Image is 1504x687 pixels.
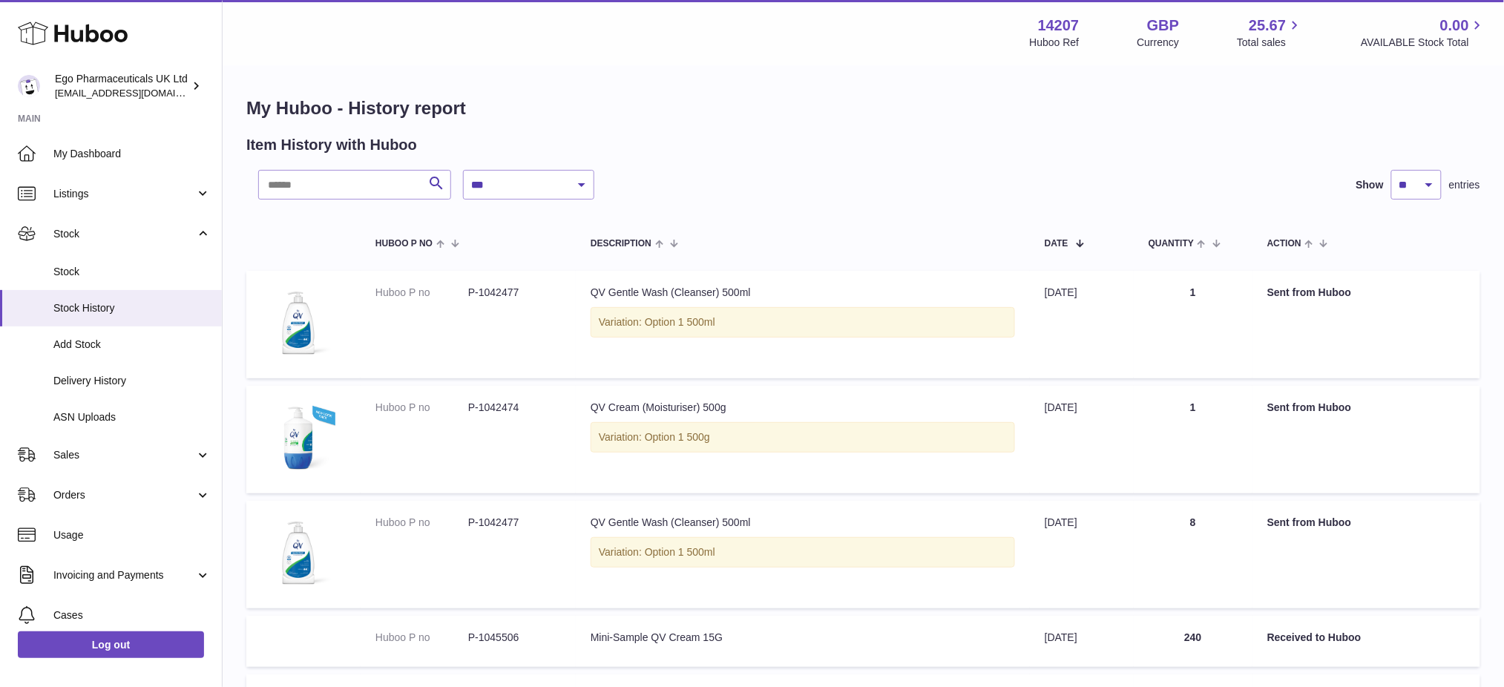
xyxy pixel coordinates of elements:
[576,386,1030,493] td: QV Cream (Moisturiser) 500g
[591,422,1015,453] div: Variation: Option 1 500g
[1356,178,1384,192] label: Show
[53,528,211,542] span: Usage
[1267,631,1362,643] strong: Received to Huboo
[1147,16,1179,36] strong: GBP
[1030,501,1134,608] td: [DATE]
[591,537,1015,568] div: Variation: Option 1 500ml
[375,631,468,645] dt: Huboo P no
[468,286,561,300] dd: P-1042477
[1030,386,1134,493] td: [DATE]
[1267,286,1352,298] strong: Sent from Huboo
[1134,501,1252,608] td: 8
[53,488,195,502] span: Orders
[1267,516,1352,528] strong: Sent from Huboo
[1149,239,1194,249] span: Quantity
[18,631,204,658] a: Log out
[375,239,433,249] span: Huboo P no
[1440,16,1469,36] span: 0.00
[1134,616,1252,667] td: 240
[53,227,195,241] span: Stock
[576,271,1030,378] td: QV Gentle Wash (Cleanser) 500ml
[53,608,211,622] span: Cases
[53,301,211,315] span: Stock History
[1038,16,1080,36] strong: 14207
[468,631,561,645] dd: P-1045506
[53,448,195,462] span: Sales
[1361,16,1486,50] a: 0.00 AVAILABLE Stock Total
[1267,239,1301,249] span: Action
[1267,401,1352,413] strong: Sent from Huboo
[591,307,1015,338] div: Variation: Option 1 500ml
[53,338,211,352] span: Add Stock
[1361,36,1486,50] span: AVAILABLE Stock Total
[1249,16,1286,36] span: 25.67
[1045,239,1068,249] span: Date
[246,135,417,155] h2: Item History with Huboo
[55,72,188,100] div: Ego Pharmaceuticals UK Ltd
[1237,36,1303,50] span: Total sales
[1237,16,1303,50] a: 25.67 Total sales
[375,516,468,530] dt: Huboo P no
[1137,36,1180,50] div: Currency
[468,516,561,530] dd: P-1042477
[375,286,468,300] dt: Huboo P no
[375,401,468,415] dt: Huboo P no
[18,75,40,97] img: internalAdmin-14207@internal.huboo.com
[261,401,335,475] img: 1300x1300px-Cream1050g.jpg
[1030,616,1134,667] td: [DATE]
[53,265,211,279] span: Stock
[53,410,211,424] span: ASN Uploads
[1134,386,1252,493] td: 1
[1030,36,1080,50] div: Huboo Ref
[53,568,195,582] span: Invoicing and Payments
[576,616,1030,667] td: Mini-Sample QV Cream 15G
[1030,271,1134,378] td: [DATE]
[55,87,218,99] span: [EMAIL_ADDRESS][DOMAIN_NAME]
[246,96,1480,120] h1: My Huboo - History report
[261,516,335,590] img: 1_1.png
[1134,271,1252,378] td: 1
[576,501,1030,608] td: QV Gentle Wash (Cleanser) 500ml
[53,187,195,201] span: Listings
[53,147,211,161] span: My Dashboard
[591,239,651,249] span: Description
[1449,178,1480,192] span: entries
[53,374,211,388] span: Delivery History
[468,401,561,415] dd: P-1042474
[261,286,335,360] img: 1_1.png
